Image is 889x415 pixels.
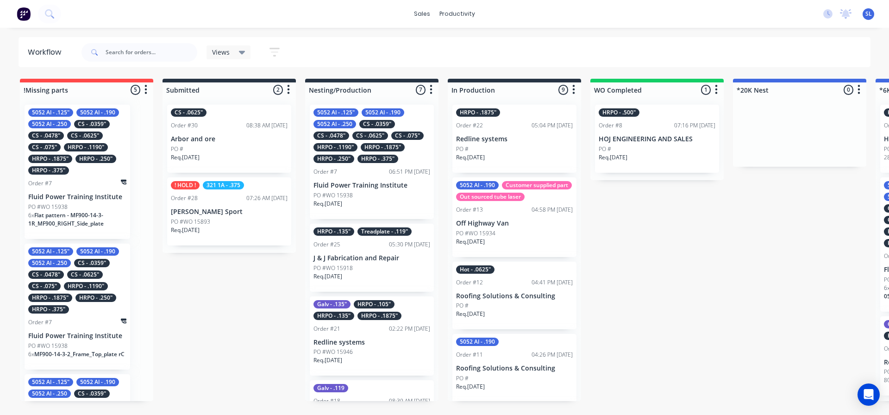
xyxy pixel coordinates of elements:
[313,254,430,262] p: J & J Fabrication and Repair
[595,105,719,173] div: HRPO - .500"Order #807:16 PM [DATE]HOJ ENGINEERING AND SALESPO #Req.[DATE]
[75,155,116,163] div: HRPO - .250"
[310,296,434,376] div: Galv - .135"HRPO - .105"HRPO - .135"HRPO - .1875"Order #2102:22 PM [DATE]Redline systemsPO #WO 15...
[359,120,395,128] div: CS - .0359"
[352,132,388,140] div: CS - .0625"
[456,193,525,201] div: Out sourced tube laser
[599,108,639,117] div: HRPO - .500"
[67,270,103,279] div: CS - .0625"
[171,145,183,153] p: PO #
[28,332,126,340] p: Fluid Power Training Institute
[362,108,404,117] div: 5052 Al - .190
[74,390,110,398] div: CS - .0359"
[456,220,573,227] p: Off Highway Van
[456,302,469,310] p: PO #
[34,350,125,358] span: MF900-14-3-2_Frame_Top_plate rC
[313,132,349,140] div: CS - .0478"
[858,384,880,406] div: Open Intercom Messenger
[599,153,627,162] p: Req. [DATE]
[532,278,573,287] div: 04:41 PM [DATE]
[28,166,69,175] div: HRPO - .375"
[28,247,73,256] div: 5052 Al - .125"
[313,339,430,346] p: Redline systems
[28,305,69,314] div: HRPO - .375"
[28,318,52,327] div: Order #7
[456,338,499,346] div: 5052 Al - .190
[313,264,353,272] p: PO #WO 15918
[452,177,576,257] div: 5052 Al - .190Customer supplied partOut sourced tube laserOrder #1304:58 PM [DATE]Off Highway Van...
[64,143,108,151] div: HRPO - .1190"
[313,272,342,281] p: Req. [DATE]
[389,168,430,176] div: 06:51 PM [DATE]
[313,108,358,117] div: 5052 Al - .125"
[167,105,291,173] div: CS - .0625"Order #3008:38 AM [DATE]Arbor and orePO #Req.[DATE]
[389,325,430,333] div: 02:22 PM [DATE]
[67,132,103,140] div: CS - .0625"
[313,384,348,392] div: Galv - .119
[171,218,210,226] p: PO #WO 15893
[456,108,500,117] div: HRPO - .1875"
[17,7,31,21] img: Factory
[28,155,72,163] div: HRPO - .1875"
[28,259,71,267] div: 5052 Al - .250
[171,226,200,234] p: Req. [DATE]
[313,397,340,405] div: Order #18
[28,193,126,201] p: Fluid Power Training Institute
[28,211,34,219] span: 6 x
[361,143,405,151] div: HRPO - .1875"
[212,47,230,57] span: Views
[313,155,354,163] div: HRPO - .250"
[389,397,430,405] div: 08:39 AM [DATE]
[456,135,573,143] p: Redline systems
[452,262,576,330] div: Hot - .0625"Order #1204:41 PM [DATE]Roofing Solutions & ConsultingPO #Req.[DATE]
[64,282,108,290] div: HRPO - .1190"
[391,132,424,140] div: CS - .075"
[28,378,73,386] div: 5052 Al - .125"
[171,108,207,117] div: CS - .0625"
[76,247,119,256] div: 5052 Al - .190
[28,270,64,279] div: CS - .0478"
[74,120,110,128] div: CS - .0359"
[456,238,485,246] p: Req. [DATE]
[313,227,354,236] div: HRPO - .135"
[313,200,342,208] p: Req. [DATE]
[865,10,872,18] span: SL
[171,181,200,189] div: ! HOLD !
[28,294,72,302] div: HRPO - .1875"
[456,181,499,189] div: 5052 Al - .190
[456,229,495,238] p: PO #WO 15934
[310,105,434,219] div: 5052 Al - .125"5052 Al - .1905052 Al - .250CS - .0359"CS - .0478"CS - .0625"CS - .075"HRPO - .119...
[28,350,34,358] span: 6 x
[25,105,130,239] div: 5052 Al - .125"5052 Al - .1905052 Al - .250CS - .0359"CS - .0478"CS - .0625"CS - .075"HRPO - .119...
[532,351,573,359] div: 04:26 PM [DATE]
[28,143,61,151] div: CS - .075"
[456,145,469,153] p: PO #
[28,120,71,128] div: 5052 Al - .250
[313,191,353,200] p: PO #WO 15938
[28,342,68,350] p: PO #WO 15938
[409,7,435,21] div: sales
[28,282,61,290] div: CS - .075"
[171,194,198,202] div: Order #28
[456,351,483,359] div: Order #11
[313,143,357,151] div: HRPO - .1190"
[357,227,412,236] div: Treadplate - .119"
[313,300,351,308] div: Galv - .135"
[532,121,573,130] div: 05:04 PM [DATE]
[25,244,130,370] div: 5052 Al - .125"5052 Al - .1905052 Al - .250CS - .0359"CS - .0478"CS - .0625"CS - .075"HRPO - .119...
[452,105,576,173] div: HRPO - .1875"Order #2205:04 PM [DATE]Redline systemsPO #Req.[DATE]
[674,121,715,130] div: 07:16 PM [DATE]
[74,259,110,267] div: CS - .0359"
[76,378,119,386] div: 5052 Al - .190
[456,374,469,383] p: PO #
[28,47,66,58] div: Workflow
[28,203,68,211] p: PO #WO 15938
[532,206,573,214] div: 04:58 PM [DATE]
[354,300,394,308] div: HRPO - .105"
[28,390,71,398] div: 5052 Al - .250
[313,120,356,128] div: 5052 Al - .250
[171,135,288,143] p: Arbor and ore
[456,383,485,391] p: Req. [DATE]
[502,181,572,189] div: Customer supplied part
[246,121,288,130] div: 08:38 AM [DATE]
[313,348,353,356] p: PO #WO 15946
